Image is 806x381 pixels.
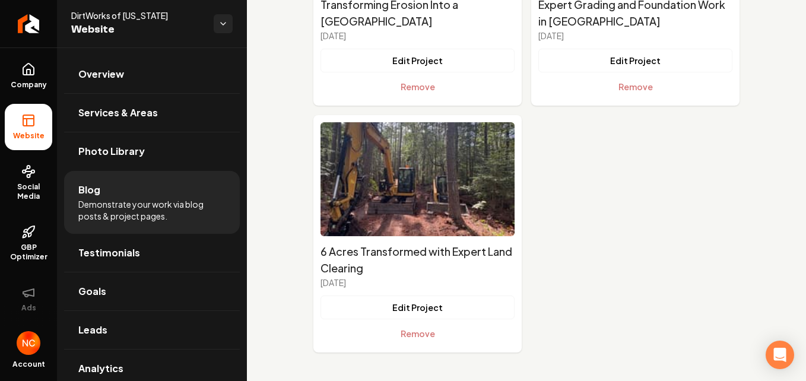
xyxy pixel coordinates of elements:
span: Analytics [78,361,123,376]
a: 6 Acres Transformed with Expert Land Clearing[DATE] [321,243,515,288]
a: GBP Optimizer [5,215,52,271]
span: Website [8,131,49,141]
span: GBP Optimizer [5,243,52,262]
p: [DATE] [321,277,515,288]
h2: 6 Acres Transformed with Expert Land Clearing [321,243,515,277]
a: Overview [64,55,240,93]
button: Edit Project [321,296,515,319]
button: Remove [321,75,515,99]
span: Account [12,360,45,369]
p: [DATE] [538,30,732,42]
span: Goals [78,284,106,299]
span: Website [71,21,204,38]
p: [DATE] [321,30,515,42]
button: Edit Project [321,49,515,72]
span: Company [6,80,52,90]
span: DirtWorks of [US_STATE] [71,9,204,21]
span: Overview [78,67,124,81]
span: Leads [78,323,107,337]
a: Goals [64,272,240,310]
span: Testimonials [78,246,140,260]
img: Nick Crane [17,331,40,355]
span: Ads [17,303,41,313]
a: Leads [64,311,240,349]
button: Remove [538,75,732,99]
button: Open user button [17,331,40,355]
span: Services & Areas [78,106,158,120]
span: Demonstrate your work via blog posts & project pages. [78,198,226,222]
img: Rebolt Logo [18,14,40,33]
a: Testimonials [64,234,240,272]
a: Services & Areas [64,94,240,132]
a: Photo Library [64,132,240,170]
button: Ads [5,276,52,322]
a: Social Media [5,155,52,211]
button: Edit Project [538,49,732,72]
div: Open Intercom Messenger [766,341,794,369]
img: 6 Acres Transformed with Expert Land Clearing's project image [321,122,515,236]
span: Photo Library [78,144,145,158]
span: Social Media [5,182,52,201]
a: Company [5,53,52,99]
span: Blog [78,183,100,197]
button: Remove [321,322,515,345]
